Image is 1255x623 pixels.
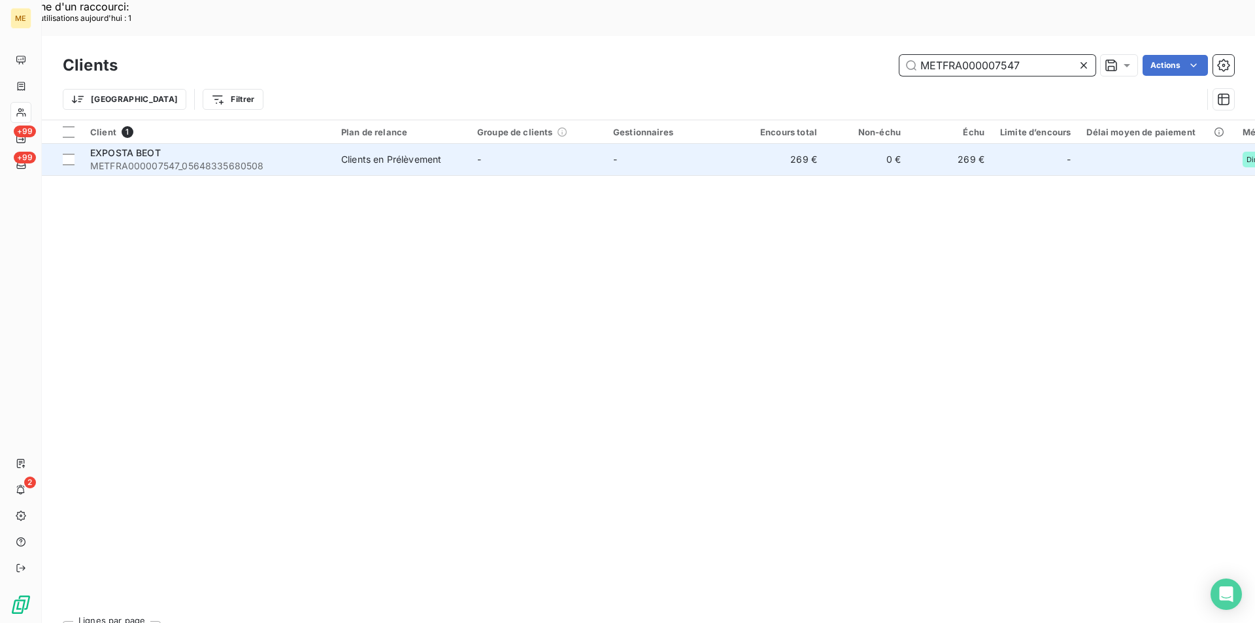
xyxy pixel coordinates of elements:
[341,153,441,166] div: Clients en Prélèvement
[1067,153,1071,166] span: -
[14,152,36,163] span: +99
[477,154,481,165] span: -
[825,144,909,175] td: 0 €
[613,154,617,165] span: -
[63,89,186,110] button: [GEOGRAPHIC_DATA]
[63,54,118,77] h3: Clients
[741,144,825,175] td: 269 €
[916,127,984,137] div: Échu
[341,127,461,137] div: Plan de relance
[833,127,901,137] div: Non-échu
[477,127,553,137] span: Groupe de clients
[10,594,31,615] img: Logo LeanPay
[909,144,992,175] td: 269 €
[90,160,326,173] span: METFRA000007547_05648335680508
[14,126,36,137] span: +99
[24,477,36,488] span: 2
[203,89,263,110] button: Filtrer
[122,126,133,138] span: 1
[899,55,1096,76] input: Rechercher
[1086,127,1226,137] div: Délai moyen de paiement
[90,147,161,158] span: EXPOSTA BEOT
[749,127,817,137] div: Encours total
[1211,579,1242,610] div: Open Intercom Messenger
[1143,55,1208,76] button: Actions
[613,127,733,137] div: Gestionnaires
[90,127,116,137] span: Client
[1000,127,1071,137] div: Limite d’encours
